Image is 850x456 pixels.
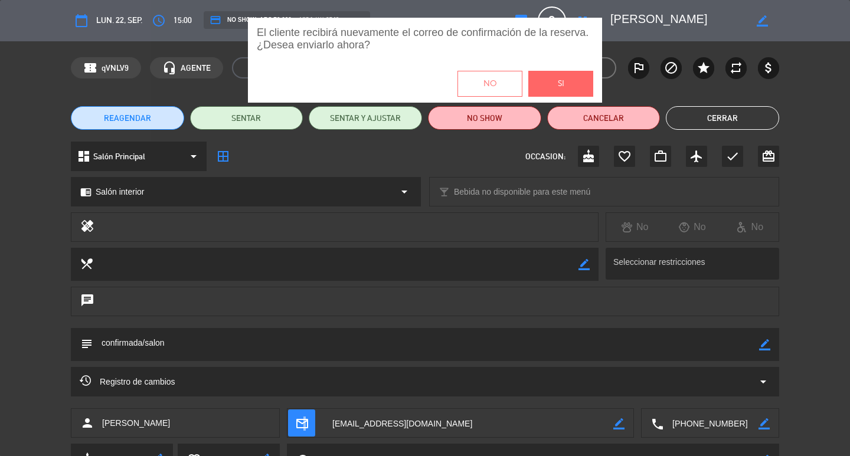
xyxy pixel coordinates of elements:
[457,71,522,97] button: No
[257,27,593,39] span: El cliente recibirá nuevamente el correo de confirmación de la reserva.
[528,71,593,97] button: Si
[257,39,593,51] span: ¿Desea enviarlo ahora?
[558,77,564,91] span: Si
[483,77,496,91] span: No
